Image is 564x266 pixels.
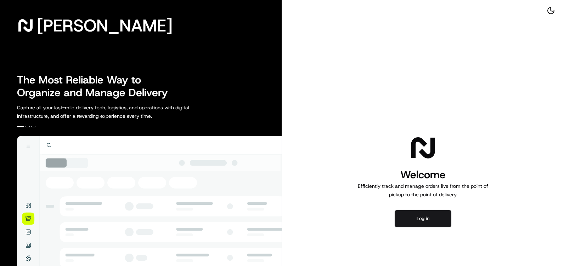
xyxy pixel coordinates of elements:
h2: The Most Reliable Way to Organize and Manage Delivery [17,74,176,99]
p: Efficiently track and manage orders live from the point of pickup to the point of delivery. [355,182,491,199]
h1: Welcome [355,168,491,182]
button: Log in [395,210,451,227]
span: [PERSON_NAME] [37,18,173,33]
p: Capture all your last-mile delivery tech, logistics, and operations with digital infrastructure, ... [17,103,221,120]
